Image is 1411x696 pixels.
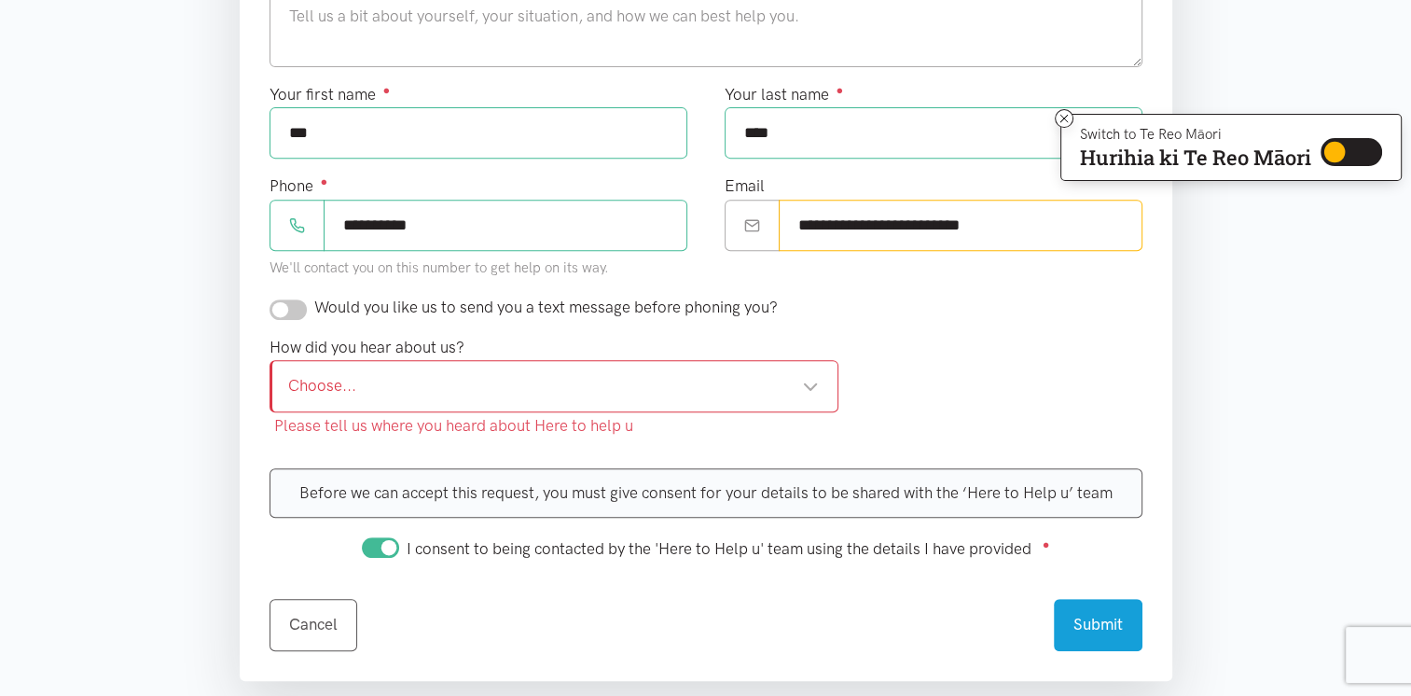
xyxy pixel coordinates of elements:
span: Would you like us to send you a text message before phoning you? [314,298,778,316]
label: Your first name [270,82,391,107]
span: I consent to being contacted by the 'Here to Help u' team using the details I have provided [407,539,1031,558]
label: Email [725,174,765,199]
button: Submit [1054,599,1142,650]
input: Email [779,200,1142,251]
input: Phone number [324,200,687,251]
div: Choose... [288,373,820,398]
a: Cancel [270,599,357,650]
sup: ● [837,83,844,97]
label: Your last name [725,82,844,107]
p: Switch to Te Reo Māori [1080,129,1311,140]
sup: ● [321,174,328,188]
span: Please tell us where you heard about Here to help u [270,413,633,438]
p: Hurihia ki Te Reo Māori [1080,149,1311,166]
sup: ● [383,83,391,97]
label: Phone [270,174,328,199]
sup: ● [1043,537,1050,551]
small: We'll contact you on this number to get help on its way. [270,259,609,276]
div: Before we can accept this request, you must give consent for your details to be shared with the ‘... [270,468,1142,518]
label: How did you hear about us? [270,335,464,360]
